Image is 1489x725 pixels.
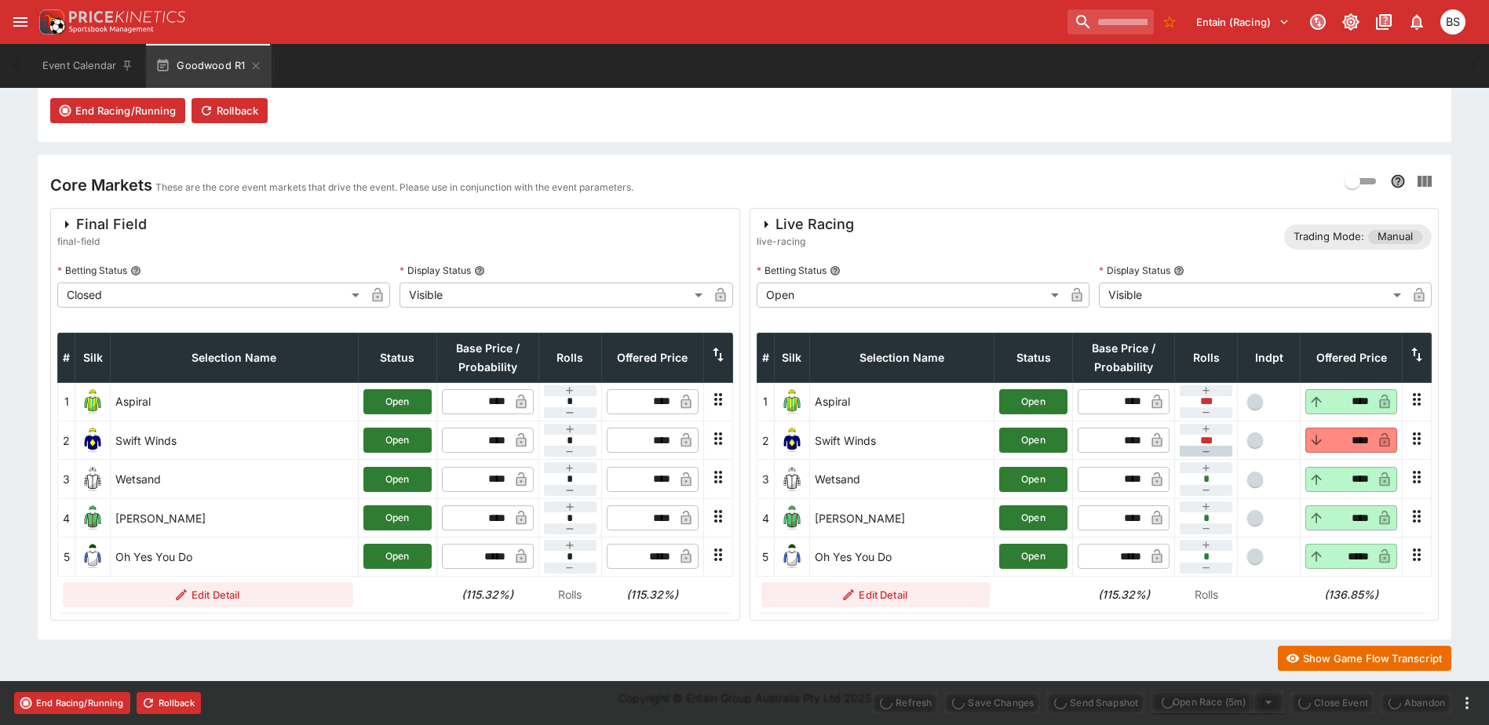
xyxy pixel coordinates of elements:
[35,6,66,38] img: PriceKinetics Logo
[57,215,147,234] div: Final Field
[1173,265,1184,276] button: Display Status
[999,428,1067,453] button: Open
[474,265,485,276] button: Display Status
[50,175,152,195] h4: Core Markets
[6,8,35,36] button: open drawer
[809,498,994,537] td: [PERSON_NAME]
[130,265,141,276] button: Betting Status
[1301,333,1403,382] th: Offered Price
[58,537,75,576] td: 5
[1294,229,1364,245] p: Trading Mode:
[63,582,354,607] button: Edit Detail
[363,505,432,530] button: Open
[757,421,774,460] td: 2
[1278,646,1451,671] button: Show Game Flow Transcript
[111,382,359,421] td: Aspiral
[1238,333,1301,382] th: Independent
[543,586,597,603] p: Rolls
[441,586,534,603] h6: (115.32%)
[1440,9,1465,35] div: Brendan Scoble
[400,264,471,277] p: Display Status
[761,582,990,607] button: Edit Detail
[436,333,538,382] th: Base Price / Probability
[809,333,994,382] th: Selection Name
[111,421,359,460] td: Swift Winds
[1381,694,1451,709] span: Mark an event as closed and abandoned.
[779,505,805,530] img: runner 4
[999,389,1067,414] button: Open
[1067,9,1154,35] input: search
[1403,8,1431,36] button: Notifications
[400,282,707,308] div: Visible
[1337,8,1365,36] button: Toggle light/dark mode
[111,537,359,576] td: Oh Yes You Do
[69,11,185,23] img: PriceKinetics
[999,505,1067,530] button: Open
[1099,282,1407,308] div: Visible
[1305,586,1398,603] h6: (136.85%)
[1180,586,1233,603] p: Rolls
[80,467,105,492] img: runner 3
[58,333,75,382] th: #
[994,333,1073,382] th: Status
[1368,229,1422,245] span: Manual
[757,537,774,576] td: 5
[80,389,105,414] img: runner 1
[69,26,154,33] img: Sportsbook Management
[111,333,359,382] th: Selection Name
[779,544,805,569] img: runner 5
[57,264,127,277] p: Betting Status
[75,333,111,382] th: Silk
[757,333,774,382] th: #
[192,98,268,123] button: Rollback
[1073,333,1175,382] th: Base Price / Probability
[58,421,75,460] td: 2
[363,389,432,414] button: Open
[1304,8,1332,36] button: Connected to PK
[779,389,805,414] img: runner 1
[155,180,633,195] p: These are the core event markets that drive the event. Please use in conjunction with the event p...
[80,544,105,569] img: runner 5
[111,498,359,537] td: [PERSON_NAME]
[58,460,75,498] td: 3
[757,498,774,537] td: 4
[80,505,105,530] img: runner 4
[538,333,601,382] th: Rolls
[606,586,699,603] h6: (115.32%)
[363,544,432,569] button: Open
[1458,694,1476,712] button: more
[1099,264,1170,277] p: Display Status
[809,382,994,421] td: Aspiral
[779,428,805,453] img: runner 2
[363,467,432,492] button: Open
[774,333,809,382] th: Silk
[80,428,105,453] img: runner 2
[1175,333,1238,382] th: Rolls
[1370,8,1398,36] button: Documentation
[757,282,1064,308] div: Open
[14,692,130,714] button: End Racing/Running
[1151,691,1284,713] div: split button
[1187,9,1299,35] button: Select Tenant
[1078,586,1170,603] h6: (115.32%)
[601,333,703,382] th: Offered Price
[358,333,436,382] th: Status
[830,265,841,276] button: Betting Status
[58,382,75,421] td: 1
[757,382,774,421] td: 1
[111,460,359,498] td: Wetsand
[57,282,365,308] div: Closed
[779,467,805,492] img: runner 3
[999,544,1067,569] button: Open
[50,98,185,123] button: End Racing/Running
[58,498,75,537] td: 4
[33,44,143,88] button: Event Calendar
[809,537,994,576] td: Oh Yes You Do
[1157,9,1182,35] button: No Bookmarks
[1436,5,1470,39] button: Brendan Scoble
[363,428,432,453] button: Open
[57,234,147,250] span: final-field
[809,460,994,498] td: Wetsand
[757,234,854,250] span: live-racing
[757,264,827,277] p: Betting Status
